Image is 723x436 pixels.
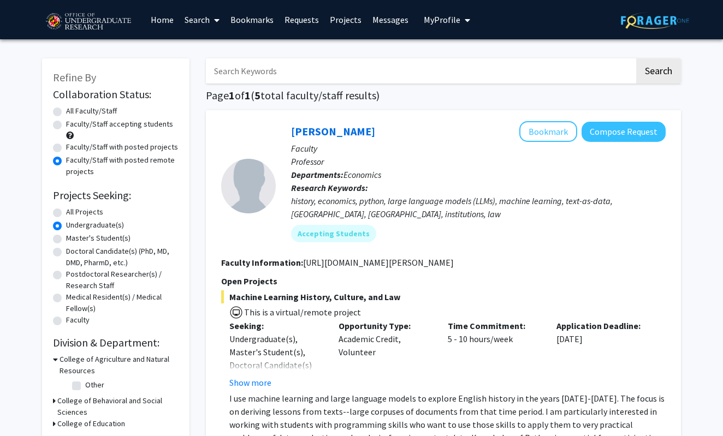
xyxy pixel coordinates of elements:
[582,122,666,142] button: Compose Request to Peter Murrell
[229,376,271,389] button: Show more
[66,154,179,177] label: Faculty/Staff with posted remote projects
[221,257,303,268] b: Faculty Information:
[339,319,431,332] p: Opportunity Type:
[221,274,666,288] p: Open Projects
[291,182,368,193] b: Research Keywords:
[291,124,375,138] a: [PERSON_NAME]
[519,121,577,142] button: Add Peter Murrell to Bookmarks
[330,319,440,389] div: Academic Credit, Volunteer
[229,319,322,332] p: Seeking:
[448,319,541,332] p: Time Commitment:
[254,88,260,102] span: 5
[206,89,681,102] h1: Page of ( total faculty/staff results)
[440,319,549,389] div: 5 - 10 hours/week
[60,354,179,377] h3: College of Agriculture and Natural Resources
[42,8,134,35] img: University of Maryland Logo
[291,194,666,220] div: history, economics, python, large language models (LLMs), machine learning, text-as-data, [GEOGRA...
[291,142,666,155] p: Faculty
[66,291,179,314] label: Medical Resident(s) / Medical Fellow(s)
[179,1,225,39] a: Search
[66,219,124,231] label: Undergraduate(s)
[621,12,689,29] img: ForagerOne Logo
[229,332,322,398] div: Undergraduate(s), Master's Student(s), Doctoral Candidate(s) (PhD, MD, DMD, PharmD, etc.)
[324,1,367,39] a: Projects
[245,88,251,102] span: 1
[291,169,343,180] b: Departments:
[279,1,324,39] a: Requests
[57,418,125,429] h3: College of Education
[206,58,635,83] input: Search Keywords
[243,307,361,318] span: This is a virtual/remote project
[53,189,179,202] h2: Projects Seeking:
[636,58,681,83] button: Search
[229,88,235,102] span: 1
[66,118,173,130] label: Faculty/Staff accepting students
[291,155,666,168] p: Professor
[66,268,179,291] label: Postdoctoral Researcher(s) / Research Staff
[66,206,103,218] label: All Projects
[66,314,90,326] label: Faculty
[57,395,179,418] h3: College of Behavioral and Social Sciences
[53,70,96,84] span: Refine By
[66,246,179,268] label: Doctoral Candidate(s) (PhD, MD, DMD, PharmD, etc.)
[548,319,657,389] div: [DATE]
[367,1,414,39] a: Messages
[221,290,666,303] span: Machine Learning History, Culture, and Law
[145,1,179,39] a: Home
[303,257,454,268] fg-read-more: [URL][DOMAIN_NAME][PERSON_NAME]
[66,105,117,117] label: All Faculty/Staff
[85,379,104,391] label: Other
[53,336,179,349] h2: Division & Department:
[343,169,381,180] span: Economics
[8,387,46,428] iframe: Chat
[556,319,649,332] p: Application Deadline:
[66,232,131,244] label: Master's Student(s)
[291,225,376,242] mat-chip: Accepting Students
[225,1,279,39] a: Bookmarks
[53,88,179,101] h2: Collaboration Status:
[424,14,460,25] span: My Profile
[66,141,178,153] label: Faculty/Staff with posted projects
